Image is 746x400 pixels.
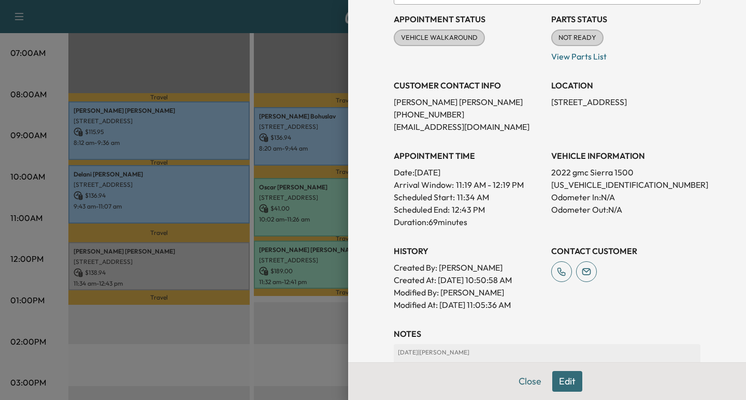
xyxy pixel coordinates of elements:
[394,150,543,162] h3: APPOINTMENT TIME
[551,96,700,108] p: [STREET_ADDRESS]
[395,33,484,43] span: VEHICLE WALKAROUND
[552,33,602,43] span: NOT READY
[394,79,543,92] h3: CUSTOMER CONTACT INFO
[394,191,455,203] p: Scheduled Start:
[398,348,696,357] p: [DATE] | [PERSON_NAME]
[551,166,700,179] p: 2022 gmc Sierra 1500
[551,203,700,216] p: Odometer Out: N/A
[394,121,543,133] p: [EMAIL_ADDRESS][DOMAIN_NAME]
[394,245,543,257] h3: History
[394,179,543,191] p: Arrival Window:
[394,96,543,108] p: [PERSON_NAME] [PERSON_NAME]
[551,179,700,191] p: [US_VEHICLE_IDENTIFICATION_NUMBER]
[394,299,543,311] p: Modified At : [DATE] 11:05:36 AM
[394,261,543,274] p: Created By : [PERSON_NAME]
[398,361,696,379] div: Client is from out of town and will meet in parking lot to get service done.
[551,191,700,203] p: Odometer In: N/A
[394,166,543,179] p: Date: [DATE]
[551,79,700,92] h3: LOCATION
[394,286,543,299] p: Modified By : [PERSON_NAME]
[394,274,543,286] p: Created At : [DATE] 10:50:58 AM
[394,203,450,216] p: Scheduled End:
[456,179,524,191] span: 11:19 AM - 12:19 PM
[394,13,543,25] h3: Appointment Status
[551,150,700,162] h3: VEHICLE INFORMATION
[394,328,700,340] h3: NOTES
[552,371,582,392] button: Edit
[394,216,543,228] p: Duration: 69 minutes
[551,46,700,63] p: View Parts List
[457,191,489,203] p: 11:34 AM
[452,203,485,216] p: 12:43 PM
[512,371,548,392] button: Close
[551,13,700,25] h3: Parts Status
[551,245,700,257] h3: CONTACT CUSTOMER
[394,108,543,121] p: [PHONE_NUMBER]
